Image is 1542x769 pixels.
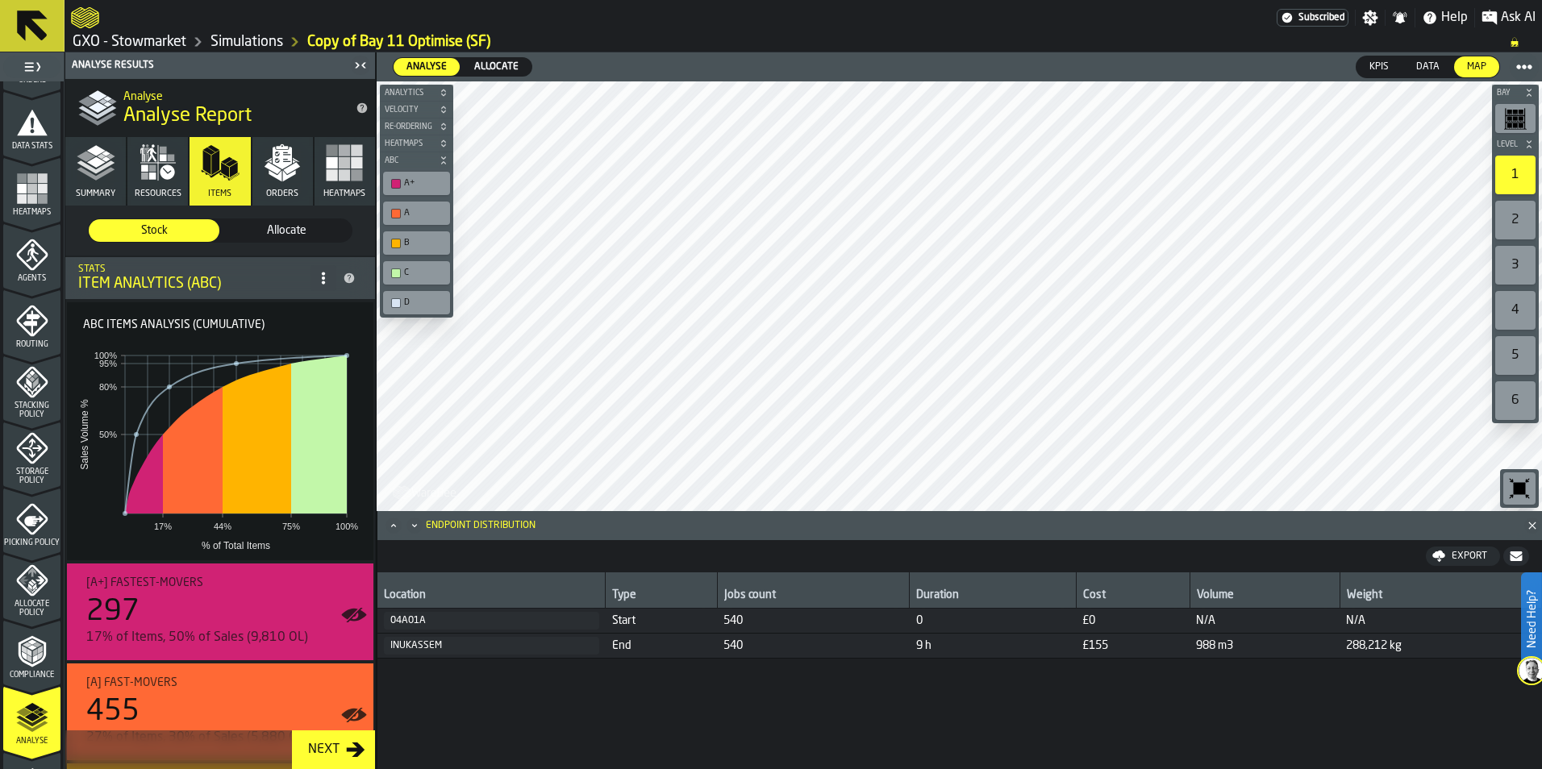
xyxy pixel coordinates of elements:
div: button-toolbar-undefined [1492,101,1539,136]
span: 288,212 kg [1346,639,1535,652]
div: thumb [1357,56,1402,77]
span: Subscribed [1298,12,1344,23]
span: Data [1410,60,1446,74]
span: Map [1461,60,1493,74]
span: Allocate [468,60,525,74]
span: End [612,639,711,652]
button: button- [1492,136,1539,152]
span: Allocate Policy [3,600,60,617]
span: Level [1494,140,1521,149]
span: Velocity [381,106,436,114]
button: button- [380,102,453,118]
span: Ask AI [1501,8,1536,27]
div: 04A01A [390,615,593,626]
li: menu Agents [3,223,60,288]
div: thumb [89,219,219,242]
a: logo-header [71,3,99,32]
div: D [404,297,445,308]
div: 4 [1495,291,1536,330]
text: 50% [99,430,117,439]
li: menu Routing [3,289,60,354]
span: Analyse [3,737,60,746]
div: Endpoint Distribution [426,520,1510,531]
nav: Breadcrumb [71,32,1536,52]
span: Analyse Report [123,103,252,129]
div: A [386,205,447,222]
div: A+ [404,178,445,189]
li: menu Heatmaps [3,157,60,222]
div: Export [1445,551,1494,562]
button: button- [380,135,453,152]
div: stat-[A] Fast-movers [67,663,373,760]
div: 5 [1495,336,1536,375]
div: D [386,294,447,311]
li: menu Stacking Policy [3,355,60,420]
span: 9 h [916,639,1069,652]
label: button-toggle-Ask AI [1475,8,1542,27]
li: menu Orders [3,25,60,89]
button: button-Next [292,730,375,769]
div: title-Analyse Report [65,79,375,137]
div: 27% of Items, 30% of Sales (5,880 OL) [86,728,360,747]
li: menu Allocate Policy [3,554,60,618]
button: button- [380,118,453,135]
label: button-switch-multi-Data [1402,56,1453,78]
a: link-to-/wh/i/1f322264-80fa-4175-88bb-566e6213dfa5/settings/billing [1277,9,1348,27]
div: C [386,264,447,281]
text: % of Total Items [202,540,270,551]
span: Heatmaps [323,189,365,199]
text: 100% [335,522,358,531]
div: button-toolbar-undefined [1492,288,1539,333]
text: 100% [94,351,117,360]
li: menu Storage Policy [3,422,60,486]
div: Cost [1083,588,1183,605]
div: Weight [1347,588,1535,605]
div: A [404,208,445,218]
span: N/A [1196,614,1333,627]
button: Maximize [384,518,403,534]
label: button-switch-multi-Allocate [461,57,532,77]
label: button-switch-multi-Analyse [393,57,461,77]
a: link-to-/wh/i/1f322264-80fa-4175-88bb-566e6213dfa5 [210,33,283,51]
div: button-toolbar-undefined [1492,243,1539,288]
span: Items [208,189,231,199]
div: thumb [461,58,531,76]
span: [A] Fast-movers [86,676,177,689]
span: Summary [76,189,115,199]
span: Analytics [381,89,436,98]
text: 17% [154,522,172,531]
span: N/A [1346,614,1535,627]
div: Jobs count [724,588,903,605]
li: menu Picking Policy [3,488,60,552]
div: Location [384,588,598,605]
span: Orders [266,189,298,199]
div: button-toolbar-undefined [380,258,453,288]
div: 1 [1495,156,1536,194]
span: Start [612,614,711,627]
span: Picking Policy [3,538,60,547]
span: Storage Policy [3,468,60,485]
span: 540 [723,614,903,627]
span: Help [1441,8,1468,27]
label: button-toggle-Settings [1356,10,1385,26]
span: Stock [95,222,213,239]
span: KPIs [1363,60,1395,74]
div: button-toolbar-undefined [1492,152,1539,197]
div: INUKASSEM [390,640,593,651]
span: Analyse [400,60,453,74]
span: Compliance [3,671,60,680]
label: button-switch-multi-Map [1453,56,1500,78]
div: Title [86,576,360,589]
div: A+ [386,175,447,192]
span: Allocate [227,222,345,239]
div: C [404,268,445,278]
label: button-toggle-Close me [349,56,372,75]
text: Sales Volume % [79,399,90,470]
span: Re-Ordering [381,123,436,131]
svg: Reset zoom and position [1507,476,1532,501]
li: menu Analyse [3,686,60,750]
div: Menu Subscription [1277,9,1348,27]
span: Bay [1494,89,1521,98]
text: 75% [282,522,300,531]
div: button-toolbar-undefined [380,198,453,228]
